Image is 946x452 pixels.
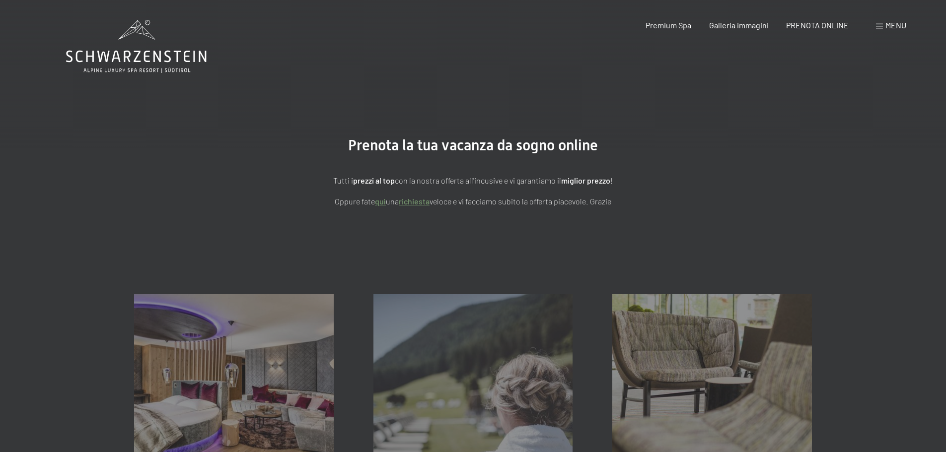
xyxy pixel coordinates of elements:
a: quì [375,196,386,206]
span: Prenota la tua vacanza da sogno online [348,136,598,154]
span: Menu [885,20,906,30]
a: Premium Spa [646,20,691,30]
strong: prezzi al top [353,176,395,185]
a: PRENOTA ONLINE [786,20,849,30]
strong: miglior prezzo [561,176,610,185]
a: richiesta [399,196,430,206]
a: Galleria immagini [709,20,769,30]
p: Oppure fate una veloce e vi facciamo subito la offerta piacevole. Grazie [225,195,722,208]
p: Tutti i con la nostra offerta all'incusive e vi garantiamo il ! [225,174,722,187]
